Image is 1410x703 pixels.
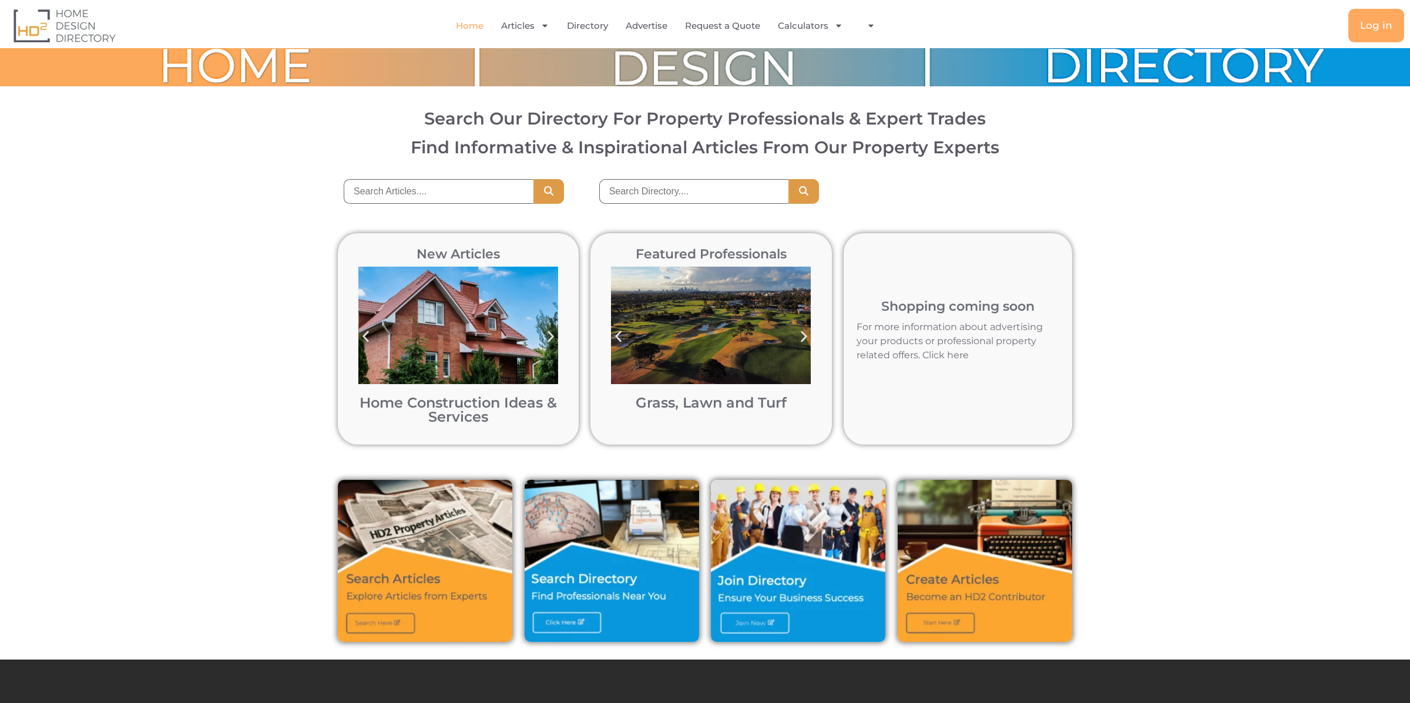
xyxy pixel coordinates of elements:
input: Search Directory.... [599,179,789,204]
img: Bonnie Doon Golf Club in Sydney post turf pigment [611,267,811,384]
a: Home [456,12,484,39]
div: Next slide [791,324,817,350]
h2: New Articles [352,248,564,261]
a: Advertise [626,12,667,39]
h2: Search Our Directory For Property Professionals & Expert Trades [26,110,1385,127]
h3: Find Informative & Inspirational Articles From Our Property Experts [26,139,1385,156]
nav: Menu [286,12,1055,39]
h2: Featured Professionals [605,248,817,261]
div: 1 / 12 [352,261,564,430]
button: Search [788,179,819,204]
div: Next slide [538,324,564,350]
a: Log in [1348,9,1404,42]
button: Search [533,179,564,204]
input: Search Articles.... [344,179,533,204]
a: Request a Quote [685,12,760,39]
span: Log in [1360,21,1392,31]
a: Grass, Lawn and Turf [636,394,787,411]
div: 1 / 12 [605,261,817,430]
div: Previous slide [352,324,379,350]
a: Home Construction Ideas & Services [360,394,557,425]
a: Directory [567,12,608,39]
div: Previous slide [605,324,632,350]
a: Articles [501,12,549,39]
a: Calculators [778,12,843,39]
